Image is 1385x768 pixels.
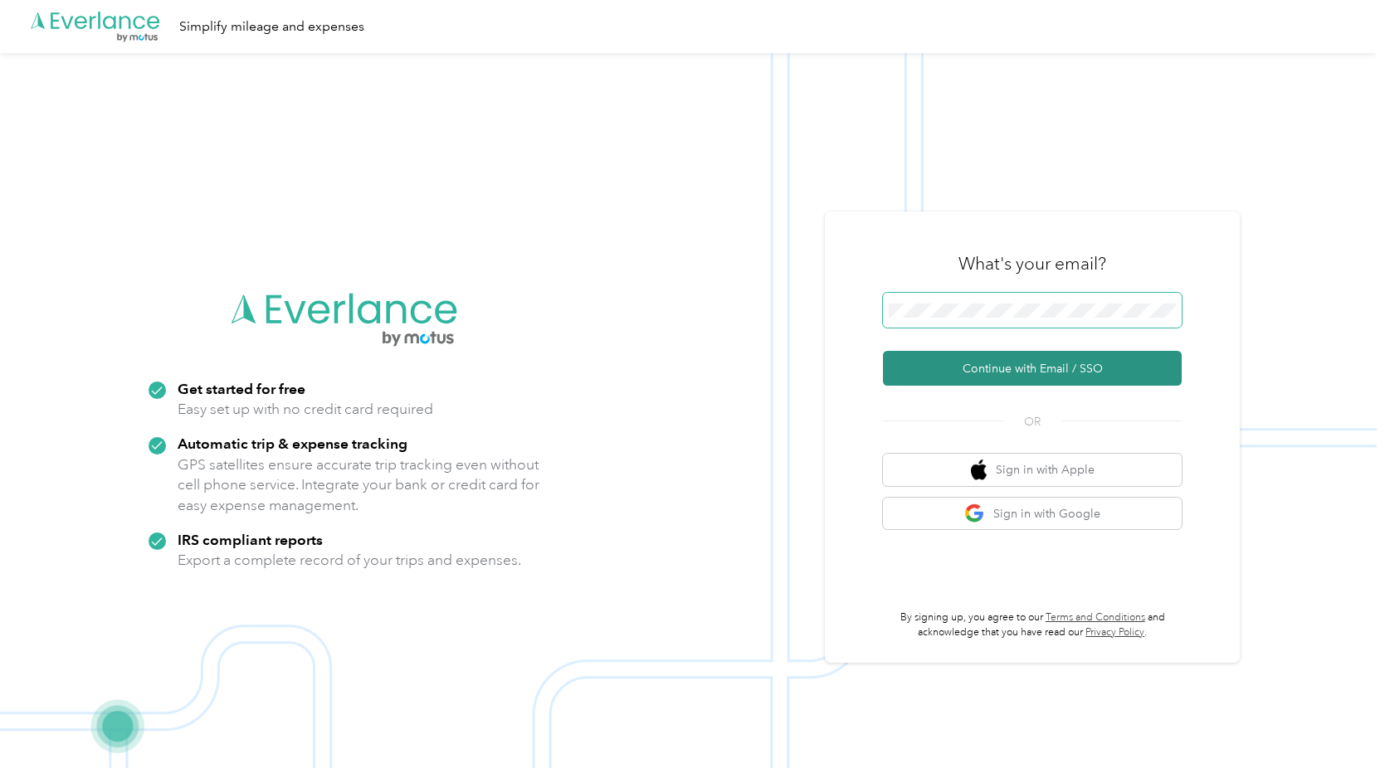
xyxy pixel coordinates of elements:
[1003,413,1061,430] span: OR
[179,17,364,37] div: Simplify mileage and expenses
[178,380,305,397] strong: Get started for free
[883,454,1182,486] button: apple logoSign in with Apple
[178,435,407,452] strong: Automatic trip & expense tracking
[883,351,1182,386] button: Continue with Email / SSO
[1085,626,1144,639] a: Privacy Policy
[883,498,1182,530] button: google logoSign in with Google
[178,454,540,516] p: GPS satellites ensure accurate trip tracking even without cell phone service. Integrate your bank...
[964,503,985,524] img: google logo
[883,610,1182,639] p: By signing up, you agree to our and acknowledge that you have read our .
[1046,611,1145,624] a: Terms and Conditions
[971,459,988,480] img: apple logo
[178,531,323,548] strong: IRS compliant reports
[178,399,433,420] p: Easy set up with no credit card required
[958,252,1106,275] h3: What's your email?
[178,550,521,571] p: Export a complete record of your trips and expenses.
